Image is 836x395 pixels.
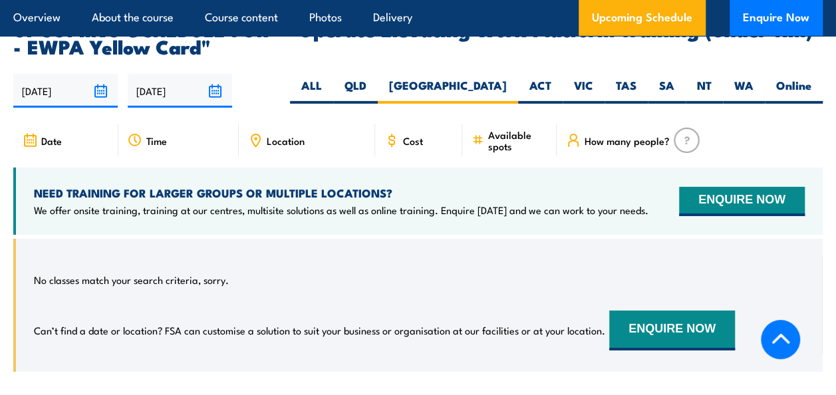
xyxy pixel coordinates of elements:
[146,135,167,146] span: Time
[605,78,648,104] label: TAS
[41,135,62,146] span: Date
[585,135,670,146] span: How many people?
[267,135,305,146] span: Location
[765,78,823,104] label: Online
[333,78,378,104] label: QLD
[686,78,723,104] label: NT
[34,324,605,337] p: Can’t find a date or location? FSA can customise a solution to suit your business or organisation...
[648,78,686,104] label: SA
[609,311,735,350] button: ENQUIRE NOW
[290,78,333,104] label: ALL
[13,74,118,108] input: From date
[34,273,229,287] p: No classes match your search criteria, sorry.
[679,187,805,216] button: ENQUIRE NOW
[378,78,518,104] label: [GEOGRAPHIC_DATA]
[13,20,823,55] h2: UPCOMING SCHEDULE FOR - "Operate Elevating Work Platform Training (under 11m) - EWPA Yellow Card"
[723,78,765,104] label: WA
[128,74,232,108] input: To date
[403,135,423,146] span: Cost
[563,78,605,104] label: VIC
[518,78,563,104] label: ACT
[488,129,547,152] span: Available spots
[34,203,648,217] p: We offer onsite training, training at our centres, multisite solutions as well as online training...
[34,186,648,200] h4: NEED TRAINING FOR LARGER GROUPS OR MULTIPLE LOCATIONS?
